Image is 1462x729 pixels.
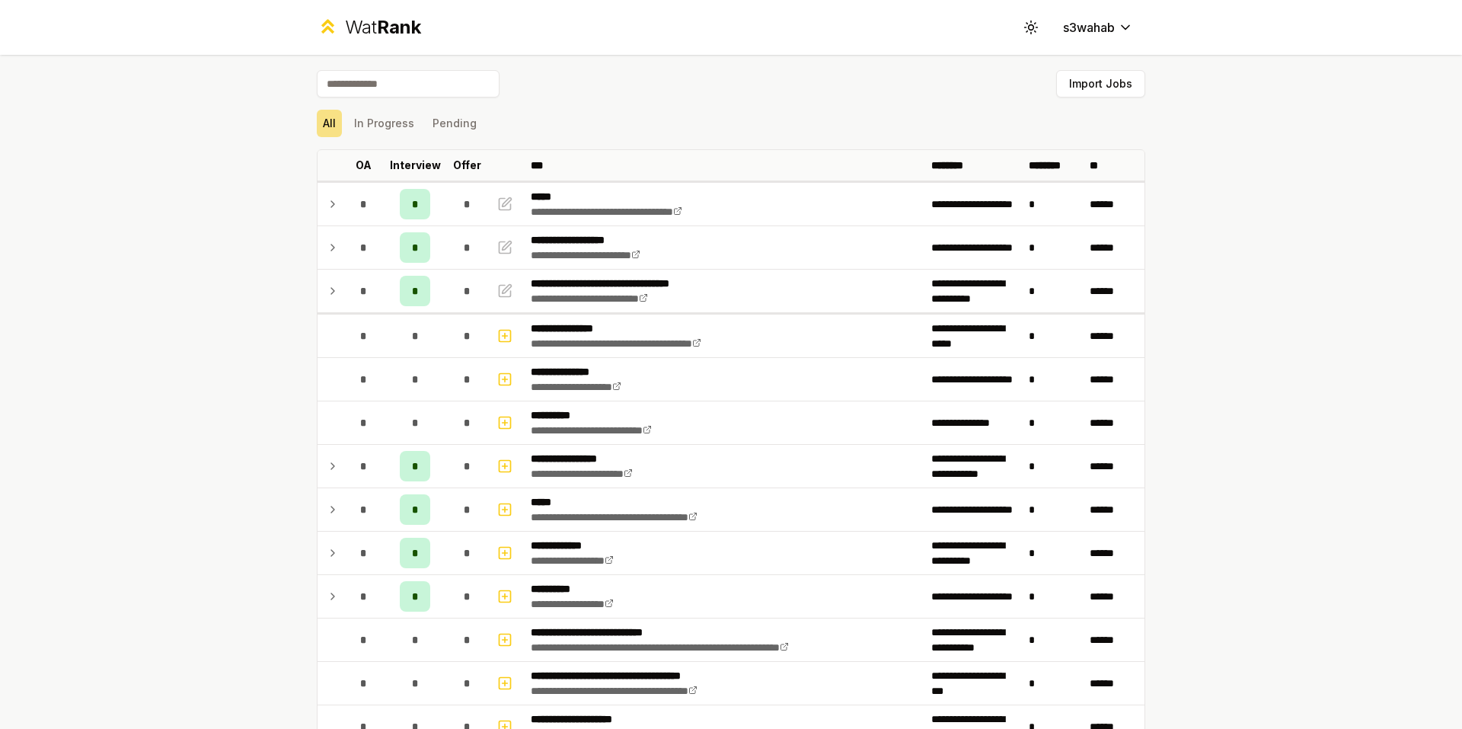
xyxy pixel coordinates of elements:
button: s3wahab [1051,14,1145,41]
span: s3wahab [1063,18,1115,37]
p: Offer [453,158,481,173]
button: Import Jobs [1056,70,1145,98]
div: Wat [345,15,421,40]
button: In Progress [348,110,420,137]
a: WatRank [317,15,421,40]
button: Pending [426,110,483,137]
p: OA [356,158,372,173]
p: Interview [390,158,441,173]
span: Rank [377,16,421,38]
button: All [317,110,342,137]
